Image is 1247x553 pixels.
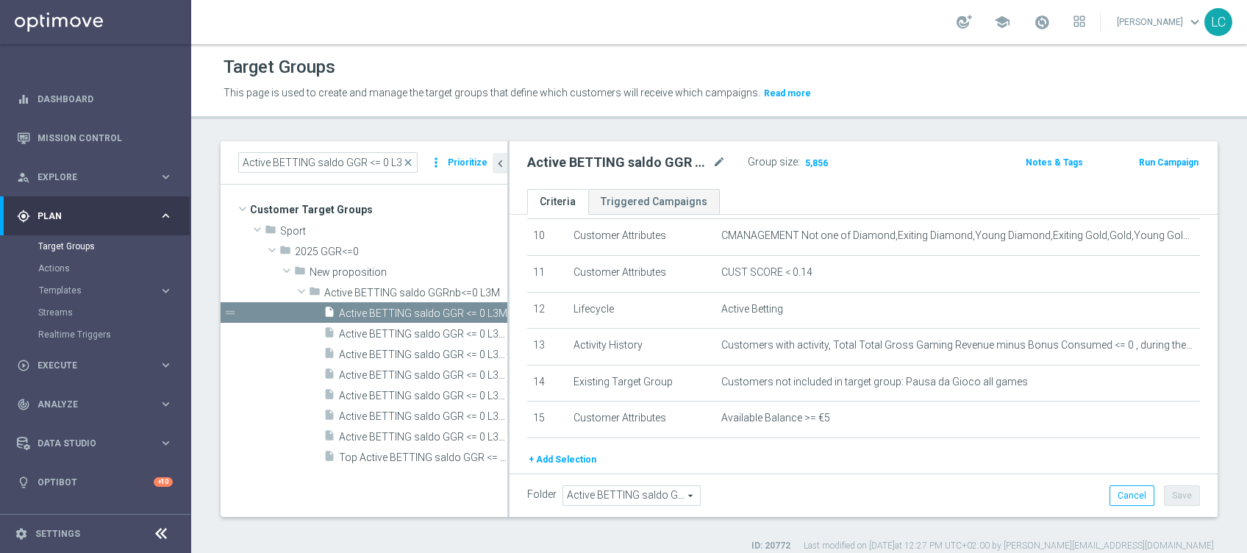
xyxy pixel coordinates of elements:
a: Triggered Campaigns [588,189,720,215]
span: keyboard_arrow_down [1187,14,1203,30]
button: + Add Selection [527,452,598,468]
div: Streams [38,302,190,324]
div: Optibot [17,463,173,502]
button: play_circle_outline Execute keyboard_arrow_right [16,360,174,371]
i: folder [279,244,291,261]
label: ID: 20772 [751,540,790,552]
td: 10 [527,219,568,256]
button: chevron_left [493,153,507,174]
span: school [994,14,1010,30]
button: Prioritize [446,153,490,173]
span: 5,856 [804,157,829,171]
i: gps_fixed [17,210,30,223]
a: Mission Control [37,118,173,157]
div: Templates keyboard_arrow_right [38,285,174,296]
span: Analyze [37,400,159,409]
i: keyboard_arrow_right [159,397,173,411]
div: Realtime Triggers [38,324,190,346]
span: close [402,157,414,168]
div: Explore [17,171,159,184]
i: keyboard_arrow_right [159,209,173,223]
td: Customer Attributes [568,219,715,256]
span: Execute [37,361,159,370]
span: Active BETTING saldo GGR &lt;= 0 L3M [339,307,507,320]
span: Templates [39,286,144,295]
div: Mission Control [17,118,173,157]
i: folder [265,224,276,240]
h1: Target Groups [224,57,335,78]
i: mode_edit [712,154,726,171]
a: Realtime Triggers [38,329,153,340]
td: 13 [527,329,568,365]
div: +10 [154,477,173,487]
span: Sport [280,225,507,238]
div: Analyze [17,398,159,411]
button: lightbulb Optibot +10 [16,477,174,488]
a: Streams [38,307,153,318]
td: 12 [527,292,568,329]
span: Active BETTING saldo GGR &lt;= 0 L3M TOP [339,431,507,443]
span: Active BETTING saldo GGR &lt;= 0 L3M BALANCER [339,328,507,340]
span: Data Studio [37,439,159,448]
span: New proposition [310,266,507,279]
div: Templates [38,279,190,302]
span: Active BETTING saldo GGR &lt;= 0 L3M OPTIMIZER [339,390,507,402]
button: track_changes Analyze keyboard_arrow_right [16,399,174,410]
i: insert_drive_file [324,450,335,467]
span: Active BETTING saldo GGR &lt;= 0 L3M MAXIMIZER [339,369,507,382]
a: Settings [35,529,80,538]
div: Data Studio [17,437,159,450]
span: Active BETTING saldo GGR &lt;= 0 L3M BALANCER/STRATEGIST [339,349,507,361]
div: LC [1204,8,1232,36]
button: Notes & Tags [1024,154,1085,171]
button: equalizer Dashboard [16,93,174,105]
i: equalizer [17,93,30,106]
span: CMANAGEMENT Not one of Diamond,Exiting Diamond,Young Diamond,Exiting Gold,Gold,Young Gold,Exiting... [721,229,1194,242]
span: This page is used to create and manage the target groups that define which customers will receive... [224,87,760,99]
div: Target Groups [38,235,190,257]
i: keyboard_arrow_right [159,284,173,298]
span: Customers with activity, Total Total Gross Gaming Revenue minus Bonus Consumed <= 0 , during the ... [721,339,1194,352]
button: Cancel [1110,485,1154,506]
div: Plan [17,210,159,223]
i: insert_drive_file [324,368,335,385]
i: folder [309,285,321,302]
i: keyboard_arrow_right [159,436,173,450]
i: keyboard_arrow_right [159,358,173,372]
i: insert_drive_file [324,327,335,343]
span: Customers not included in target group: Pausa da Gioco all games [721,376,1028,388]
span: Top Active BETTING saldo GGR &lt;= 0 L3M [339,452,507,464]
button: gps_fixed Plan keyboard_arrow_right [16,210,174,222]
td: Customer Attributes [568,402,715,438]
a: Criteria [527,189,588,215]
div: Mission Control [16,132,174,144]
label: Last modified on [DATE] at 12:27 PM UTC+02:00 by [PERSON_NAME][EMAIL_ADDRESS][DOMAIN_NAME] [804,540,1214,552]
a: Target Groups [38,240,153,252]
td: Customer Attributes [568,255,715,292]
div: Templates [39,286,159,295]
i: insert_drive_file [324,388,335,405]
td: 14 [527,365,568,402]
button: Data Studio keyboard_arrow_right [16,438,174,449]
span: Active Betting [721,303,783,315]
td: Lifecycle [568,292,715,329]
td: Existing Target Group [568,365,715,402]
span: Plan [37,212,159,221]
td: Activity History [568,329,715,365]
span: 2025 GGR&lt;=0 [295,246,507,258]
button: Read more [762,85,812,101]
a: Optibot [37,463,154,502]
button: Run Campaign [1137,154,1200,171]
button: person_search Explore keyboard_arrow_right [16,171,174,183]
i: track_changes [17,398,30,411]
i: insert_drive_file [324,429,335,446]
td: 15 [527,402,568,438]
i: folder [294,265,306,282]
span: Customer Target Groups [250,199,507,220]
label: Group size [748,156,798,168]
